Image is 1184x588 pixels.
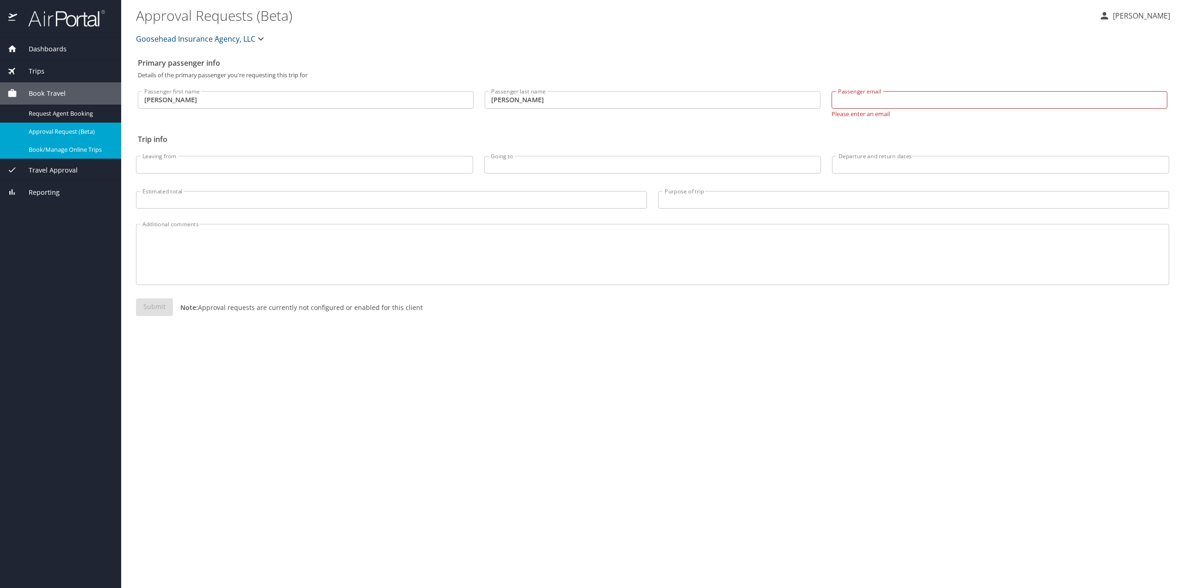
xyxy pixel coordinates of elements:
[832,109,1167,117] p: Please enter an email
[173,303,423,312] p: Approval requests are currently not configured or enabled for this client
[136,32,255,45] span: Goosehead Insurance Agency, LLC
[17,165,78,175] span: Travel Approval
[1110,10,1170,21] p: [PERSON_NAME]
[29,109,110,118] span: Request Agent Booking
[18,9,105,27] img: airportal-logo.png
[17,88,66,99] span: Book Travel
[17,187,60,198] span: Reporting
[138,132,1167,147] h2: Trip info
[138,56,1167,70] h2: Primary passenger info
[132,30,270,48] button: Goosehead Insurance Agency, LLC
[180,303,198,312] strong: Note:
[29,127,110,136] span: Approval Request (Beta)
[8,9,18,27] img: icon-airportal.png
[138,72,1167,78] p: Details of the primary passenger you're requesting this trip for
[29,145,110,154] span: Book/Manage Online Trips
[1095,7,1174,24] button: [PERSON_NAME]
[17,66,44,76] span: Trips
[136,1,1091,30] h1: Approval Requests (Beta)
[17,44,67,54] span: Dashboards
